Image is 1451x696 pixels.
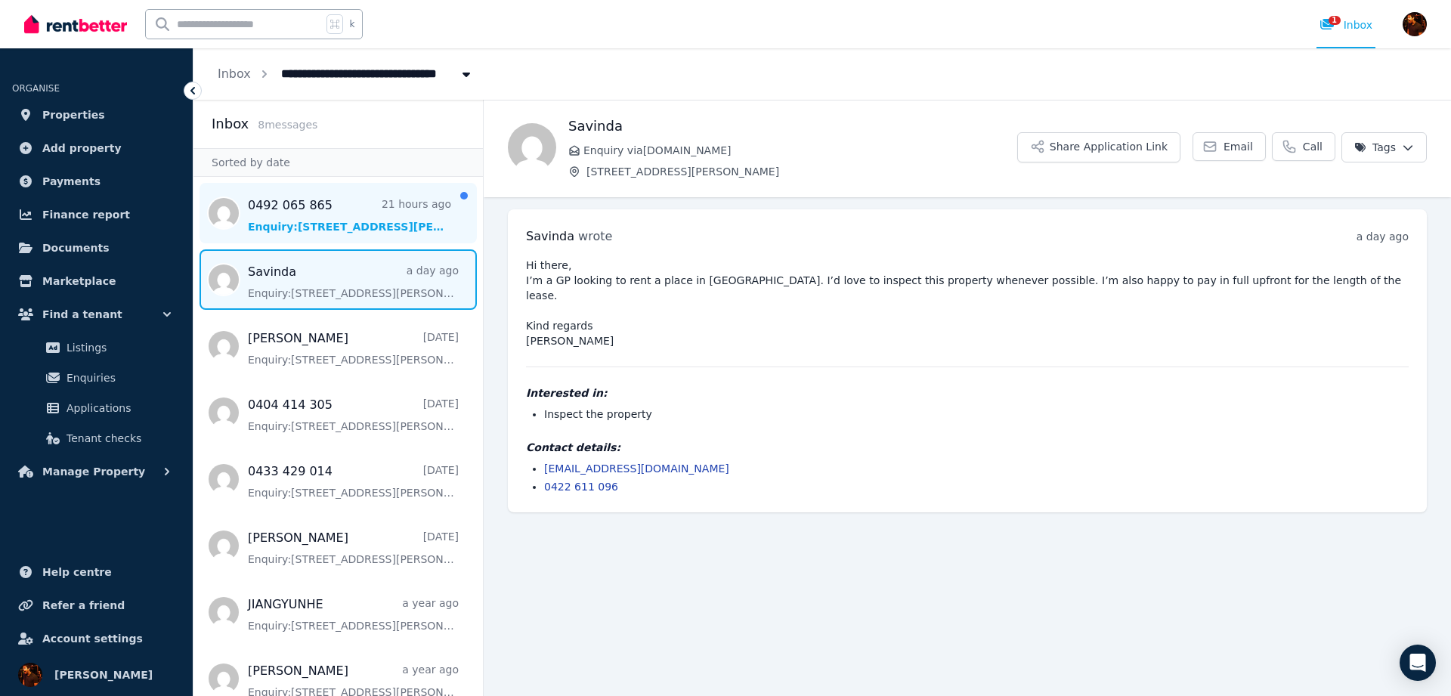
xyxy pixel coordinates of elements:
[12,590,181,620] a: Refer a friend
[42,629,143,648] span: Account settings
[1303,139,1323,154] span: Call
[67,369,169,387] span: Enquiries
[12,623,181,654] a: Account settings
[42,596,125,614] span: Refer a friend
[12,166,181,196] a: Payments
[12,557,181,587] a: Help centre
[1272,132,1335,161] a: Call
[349,18,354,30] span: k
[248,196,451,234] a: 0492 065 86521 hours agoEnquiry:[STREET_ADDRESS][PERSON_NAME].
[18,663,42,687] img: Sergio Lourenco da Silva
[218,67,251,81] a: Inbox
[42,462,145,481] span: Manage Property
[193,148,483,177] div: Sorted by date
[544,462,729,475] a: [EMAIL_ADDRESS][DOMAIN_NAME]
[526,385,1409,401] h4: Interested in:
[42,206,130,224] span: Finance report
[12,456,181,487] button: Manage Property
[1357,230,1409,243] time: a day ago
[578,229,612,243] span: wrote
[1320,17,1372,32] div: Inbox
[1403,12,1427,36] img: Sergio Lourenco da Silva
[42,139,122,157] span: Add property
[12,299,181,329] button: Find a tenant
[193,48,498,100] nav: Breadcrumb
[248,595,459,633] a: JIANGYUNHEa year agoEnquiry:[STREET_ADDRESS][PERSON_NAME].
[12,100,181,130] a: Properties
[1400,645,1436,681] div: Open Intercom Messenger
[12,233,181,263] a: Documents
[24,13,127,36] img: RentBetter
[248,396,459,434] a: 0404 414 305[DATE]Enquiry:[STREET_ADDRESS][PERSON_NAME].
[508,123,556,172] img: Savinda
[12,83,60,94] span: ORGANISE
[1341,132,1427,162] button: Tags
[1193,132,1266,161] a: Email
[42,239,110,257] span: Documents
[42,563,112,581] span: Help centre
[1224,139,1253,154] span: Email
[583,143,1017,158] span: Enquiry via [DOMAIN_NAME]
[586,164,1017,179] span: [STREET_ADDRESS][PERSON_NAME]
[67,339,169,357] span: Listings
[248,263,459,301] a: Savindaa day agoEnquiry:[STREET_ADDRESS][PERSON_NAME].
[18,423,175,453] a: Tenant checks
[67,399,169,417] span: Applications
[248,329,459,367] a: [PERSON_NAME][DATE]Enquiry:[STREET_ADDRESS][PERSON_NAME].
[212,113,249,135] h2: Inbox
[1017,132,1180,162] button: Share Application Link
[258,119,317,131] span: 8 message s
[12,266,181,296] a: Marketplace
[42,172,101,190] span: Payments
[42,106,105,124] span: Properties
[18,393,175,423] a: Applications
[54,666,153,684] span: [PERSON_NAME]
[248,462,459,500] a: 0433 429 014[DATE]Enquiry:[STREET_ADDRESS][PERSON_NAME].
[544,481,618,493] a: 0422 611 096
[568,116,1017,137] h1: Savinda
[526,229,574,243] span: Savinda
[18,333,175,363] a: Listings
[42,272,116,290] span: Marketplace
[12,200,181,230] a: Finance report
[67,429,169,447] span: Tenant checks
[42,305,122,323] span: Find a tenant
[248,529,459,567] a: [PERSON_NAME][DATE]Enquiry:[STREET_ADDRESS][PERSON_NAME].
[12,133,181,163] a: Add property
[526,440,1409,455] h4: Contact details:
[544,407,1409,422] li: Inspect the property
[1329,16,1341,25] span: 1
[1354,140,1396,155] span: Tags
[18,363,175,393] a: Enquiries
[526,258,1409,348] pre: Hi there, I’m a GP looking to rent a place in [GEOGRAPHIC_DATA]. I’d love to inspect this propert...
